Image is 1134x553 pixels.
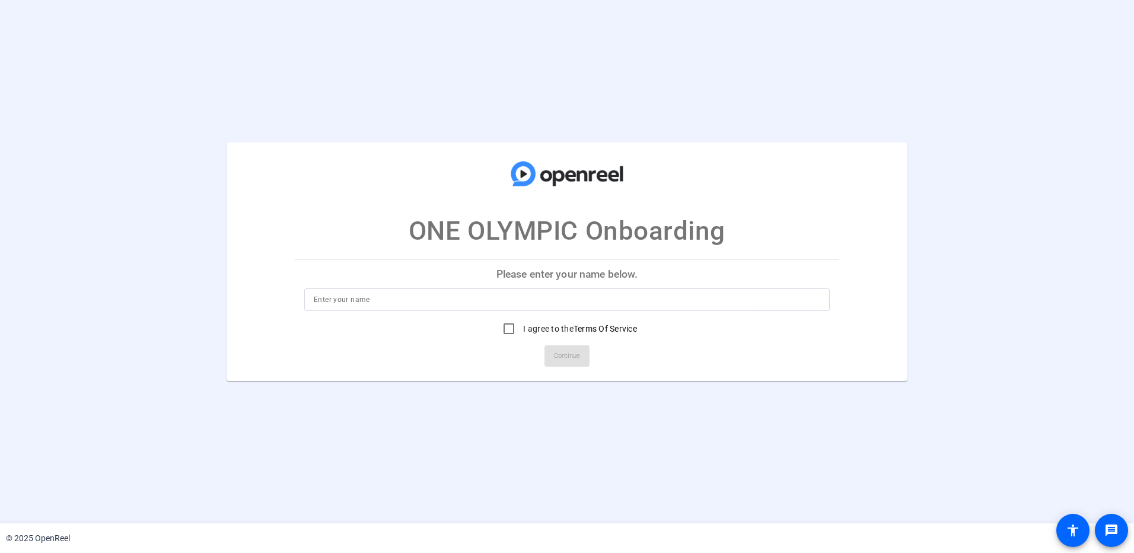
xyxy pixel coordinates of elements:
[409,211,725,250] p: ONE OLYMPIC Onboarding
[295,260,839,288] p: Please enter your name below.
[314,293,820,307] input: Enter your name
[1066,523,1080,538] mat-icon: accessibility
[574,324,637,333] a: Terms Of Service
[521,323,637,335] label: I agree to the
[508,154,626,193] img: company-logo
[6,532,70,545] div: © 2025 OpenReel
[1104,523,1119,538] mat-icon: message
